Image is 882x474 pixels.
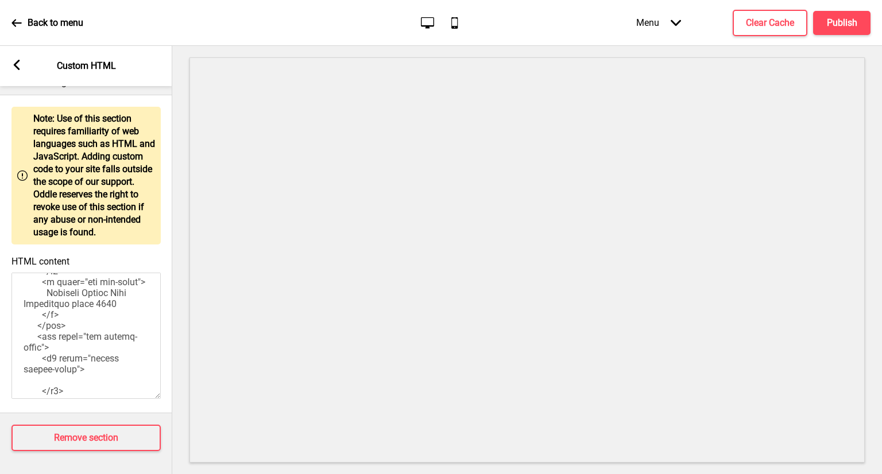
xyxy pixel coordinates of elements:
a: Back to menu [11,7,83,38]
h4: Remove section [54,432,118,444]
button: Clear Cache [733,10,807,36]
p: Custom HTML [57,60,116,72]
p: Back to menu [28,17,83,29]
div: Menu [625,6,693,40]
h4: Publish [827,17,857,29]
p: Note: Use of this section requires familiarity of web languages such as HTML and JavaScript. Addi... [33,112,155,239]
button: Publish [813,11,871,35]
button: Remove section [11,425,161,451]
textarea: <!-- Loremip 8.6 --> <dolor> /* Sitame consect #adipiscinge-s doei tempori ut la etd mag aliqu en... [11,273,161,399]
label: HTML content [11,256,69,267]
h4: Clear Cache [746,17,794,29]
